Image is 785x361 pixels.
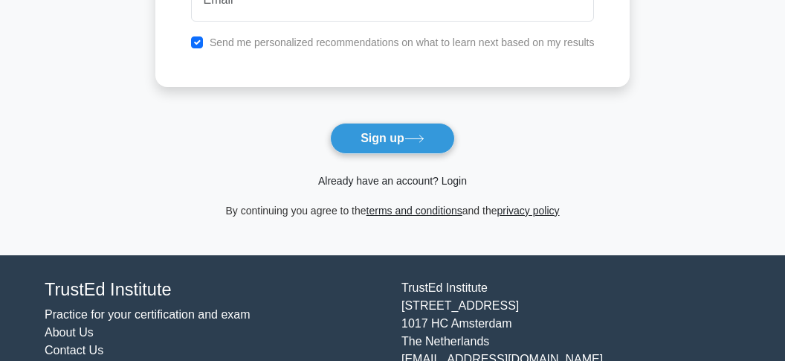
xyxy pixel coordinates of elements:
a: terms and conditions [366,205,462,217]
h4: TrustEd Institute [45,279,384,300]
a: privacy policy [497,205,560,217]
a: Already have an account? Login [318,175,467,187]
div: By continuing you agree to the and the [146,202,639,220]
label: Send me personalized recommendations on what to learn next based on my results [210,36,595,48]
a: Contact Us [45,344,103,357]
a: Practice for your certification and exam [45,308,251,321]
button: Sign up [330,123,455,154]
a: About Us [45,326,94,339]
